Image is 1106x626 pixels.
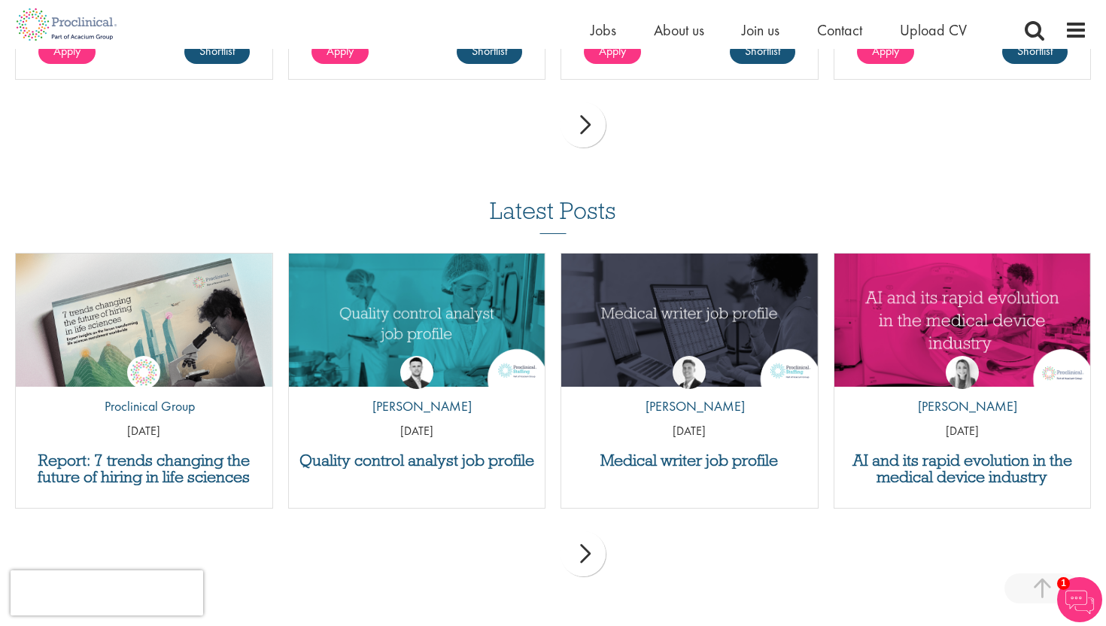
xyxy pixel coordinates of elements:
a: Link to a post [289,254,545,387]
a: Link to a post [561,254,818,387]
img: Proclinical Group [127,356,160,389]
h3: Latest Posts [490,198,616,234]
span: Apply [53,43,81,59]
a: Shortlist [1002,40,1068,64]
a: Medical writer job profile [569,452,810,469]
a: Apply [584,40,641,64]
a: Report: 7 trends changing the future of hiring in life sciences [23,452,265,485]
img: Joshua Godden [400,356,433,389]
a: Link to a post [16,254,272,387]
img: AI and Its Impact on the Medical Device Industry | Proclinical [834,254,1091,387]
img: Medical writer job profile [561,254,818,387]
a: Quality control analyst job profile [296,452,538,469]
img: quality control analyst job profile [289,254,545,387]
img: Chatbot [1057,577,1102,622]
a: Apply [857,40,914,64]
a: Join us [742,20,779,40]
p: [DATE] [289,423,545,440]
a: Proclinical Group Proclinical Group [93,356,195,424]
p: [DATE] [561,423,818,440]
a: Contact [817,20,862,40]
iframe: reCAPTCHA [11,570,203,615]
span: 1 [1057,577,1070,590]
img: George Watson [673,356,706,389]
a: Shortlist [184,40,250,64]
a: Shortlist [730,40,795,64]
div: next [561,531,606,576]
span: Apply [872,43,899,59]
a: Apply [311,40,369,64]
a: Apply [38,40,96,64]
p: Proclinical Group [93,397,195,416]
a: Upload CV [900,20,967,40]
a: Shortlist [457,40,522,64]
p: [DATE] [834,423,1091,440]
a: Jobs [591,20,616,40]
a: Joshua Godden [PERSON_NAME] [361,356,472,424]
span: Apply [327,43,354,59]
p: [PERSON_NAME] [907,397,1017,416]
img: Proclinical: Life sciences hiring trends report 2025 [16,254,272,398]
div: next [561,102,606,147]
p: [DATE] [16,423,272,440]
a: AI and its rapid evolution in the medical device industry [842,452,1083,485]
p: [PERSON_NAME] [634,397,745,416]
span: Apply [599,43,626,59]
img: Hannah Burke [946,356,979,389]
a: Hannah Burke [PERSON_NAME] [907,356,1017,424]
p: [PERSON_NAME] [361,397,472,416]
a: George Watson [PERSON_NAME] [634,356,745,424]
a: About us [654,20,704,40]
a: Link to a post [834,254,1091,387]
